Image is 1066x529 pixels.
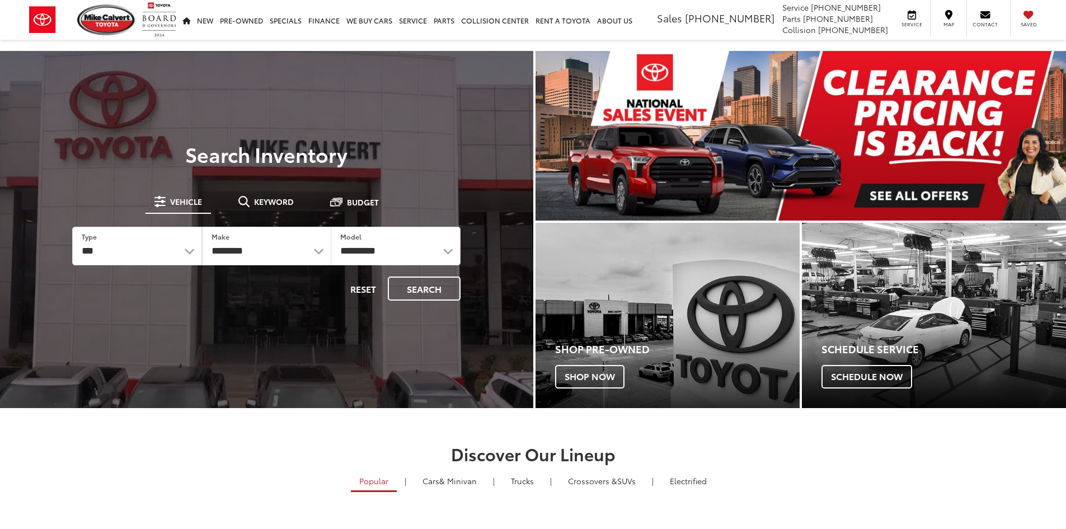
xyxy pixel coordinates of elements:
[802,223,1066,408] div: Toyota
[782,13,801,24] span: Parts
[439,475,477,486] span: & Minivan
[414,471,485,490] a: Cars
[555,365,624,388] span: Shop Now
[212,232,229,241] label: Make
[899,21,924,28] span: Service
[560,471,644,490] a: SUVs
[536,223,800,408] a: Shop Pre-Owned Shop Now
[818,24,888,35] span: [PHONE_NUMBER]
[536,223,800,408] div: Toyota
[82,232,97,241] label: Type
[821,365,912,388] span: Schedule Now
[973,21,998,28] span: Contact
[503,471,542,490] a: Trucks
[388,277,461,301] button: Search
[402,475,409,486] li: |
[340,232,361,241] label: Model
[802,223,1066,408] a: Schedule Service Schedule Now
[547,475,555,486] li: |
[351,471,397,492] a: Popular
[347,198,379,206] span: Budget
[661,471,715,490] a: Electrified
[657,11,682,25] span: Sales
[1016,21,1041,28] span: Saved
[341,277,386,301] button: Reset
[803,13,873,24] span: [PHONE_NUMBER]
[139,444,928,463] h2: Discover Our Lineup
[685,11,774,25] span: [PHONE_NUMBER]
[782,24,816,35] span: Collision
[555,344,800,355] h4: Shop Pre-Owned
[568,475,617,486] span: Crossovers &
[821,344,1066,355] h4: Schedule Service
[936,21,961,28] span: Map
[170,198,202,205] span: Vehicle
[782,2,809,13] span: Service
[811,2,881,13] span: [PHONE_NUMBER]
[649,475,656,486] li: |
[254,198,294,205] span: Keyword
[77,4,137,35] img: Mike Calvert Toyota
[47,143,486,165] h3: Search Inventory
[490,475,497,486] li: |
